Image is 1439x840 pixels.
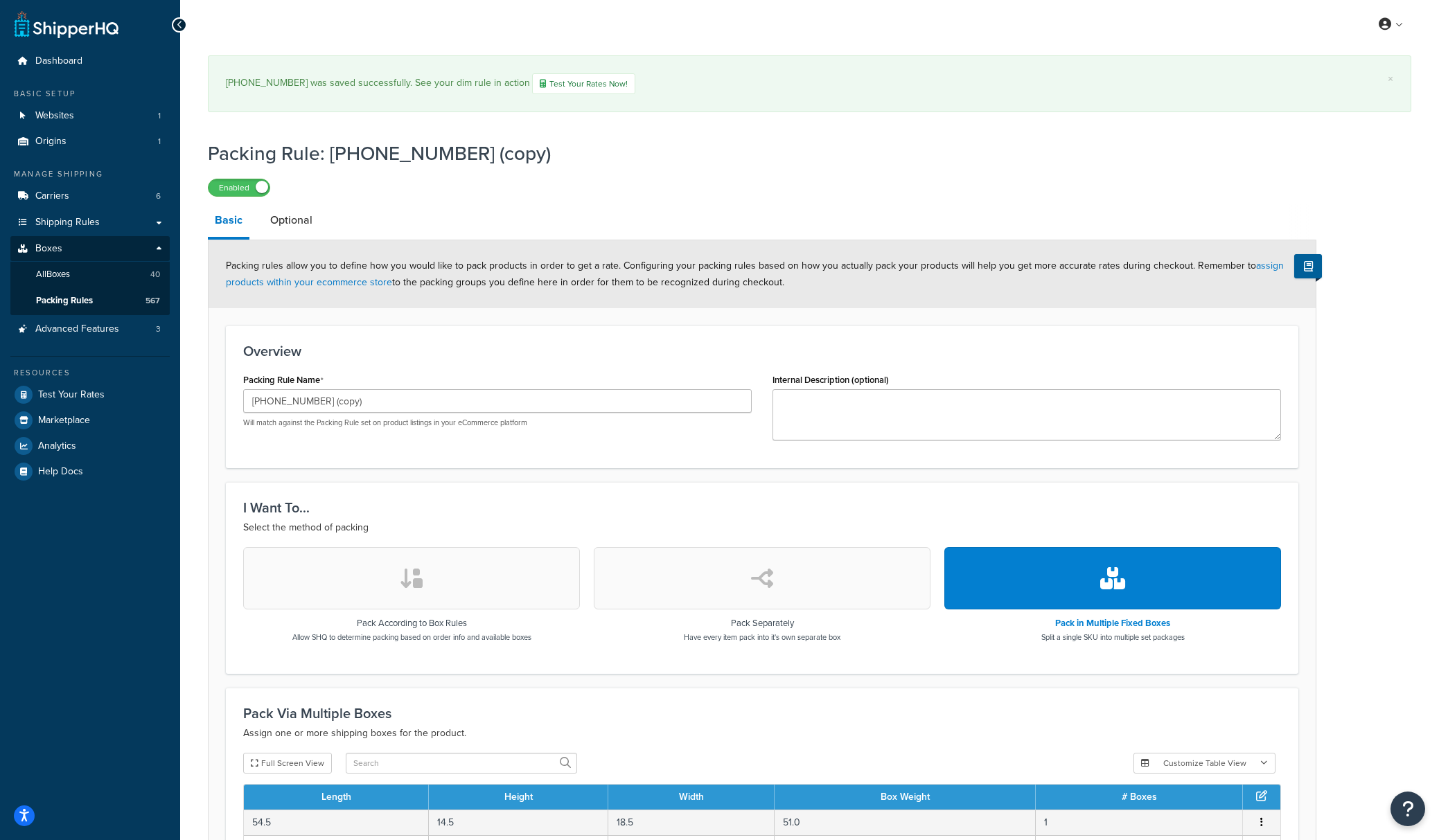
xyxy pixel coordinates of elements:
[35,243,62,255] span: Boxes
[244,810,429,835] td: 54.5
[1036,810,1243,835] td: 1
[209,179,270,196] label: Enabled
[156,323,161,335] span: 3
[10,434,170,458] a: Analytics
[775,810,1036,835] td: 51.0
[773,375,889,385] label: Internal Description (optional)
[38,415,90,427] span: Marketplace
[10,367,170,379] div: Resources
[35,217,100,229] span: Shipping Rules
[150,269,160,280] span: 40
[158,136,161,148] span: 1
[243,343,1281,359] h3: Overview
[775,785,1036,810] th: Box Weight
[292,632,531,643] p: Allow SHQ to determine packing based on order info and available boxes
[208,140,1299,167] h1: Packing Rule: [PHONE_NUMBER] (copy)
[243,706,1281,721] h3: Pack Via Multiple Boxes
[532,73,635,94] a: Test Your Rates Now!
[145,295,160,307] span: 567
[346,753,577,774] input: Search
[243,375,324,386] label: Packing Rule Name
[38,466,83,478] span: Help Docs
[1041,632,1185,643] p: Split a single SKU into multiple set packages
[608,810,775,835] td: 18.5
[10,288,170,314] a: Packing Rules567
[10,88,170,100] div: Basic Setup
[1036,785,1243,810] th: # Boxes
[10,103,170,129] li: Websites
[10,210,170,235] a: Shipping Rules
[10,129,170,154] li: Origins
[35,323,119,335] span: Advanced Features
[158,110,161,122] span: 1
[156,190,161,202] span: 6
[263,204,319,237] a: Optional
[208,204,249,240] a: Basic
[10,288,170,314] li: Packing Rules
[10,382,170,407] a: Test Your Rates
[226,73,1393,94] div: [PHONE_NUMBER] was saved successfully. See your dim rule in action
[244,785,429,810] th: Length
[10,236,170,315] li: Boxes
[1133,753,1275,774] button: Customize Table View
[10,236,170,262] a: Boxes
[226,258,1284,289] span: Packing rules allow you to define how you would like to pack products in order to get a rate. Con...
[243,753,332,774] button: Full Screen View
[38,440,76,452] span: Analytics
[1391,792,1425,826] button: Open Resource Center
[10,103,170,129] a: Websites1
[10,184,170,209] a: Carriers6
[10,459,170,484] a: Help Docs
[35,136,67,148] span: Origins
[1294,254,1322,278] button: Show Help Docs
[243,418,752,428] p: Will match against the Packing Rule set on product listings in your eCommerce platform
[10,129,170,154] a: Origins1
[10,184,170,209] li: Carriers
[684,618,840,628] h3: Pack Separately
[36,269,70,280] span: All Boxes
[429,810,608,835] td: 14.5
[1388,73,1393,84] a: ×
[243,725,1281,742] p: Assign one or more shipping boxes for the product.
[10,48,170,74] a: Dashboard
[10,168,170,180] div: Manage Shipping
[10,262,170,287] a: AllBoxes40
[10,408,170,433] a: Marketplace
[35,55,82,67] span: Dashboard
[35,110,74,122] span: Websites
[243,519,1281,536] p: Select the method of packing
[38,389,105,401] span: Test Your Rates
[10,316,170,342] a: Advanced Features3
[243,500,1281,515] h3: I Want To...
[1041,618,1185,628] h3: Pack in Multiple Fixed Boxes
[429,785,608,810] th: Height
[608,785,775,810] th: Width
[35,190,69,202] span: Carriers
[684,632,840,643] p: Have every item pack into it's own separate box
[292,618,531,628] h3: Pack According to Box Rules
[36,295,93,307] span: Packing Rules
[10,316,170,342] li: Advanced Features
